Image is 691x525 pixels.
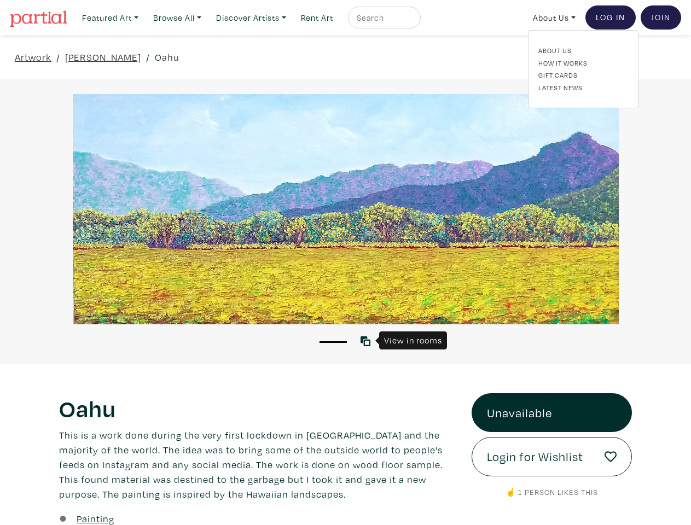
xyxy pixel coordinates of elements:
[472,486,632,498] p: ☝️ 1 person likes this
[56,50,60,65] span: /
[59,428,455,501] p: This is a work done during the very first lockdown in [GEOGRAPHIC_DATA] and the majority of the w...
[211,7,291,29] a: Discover Artists
[538,83,628,92] a: Latest News
[487,447,583,466] span: Login for Wishlist
[472,393,632,433] a: Unavailable
[59,393,455,423] h1: Oahu
[538,70,628,80] a: Gift Cards
[641,5,681,30] a: Join
[148,7,206,29] a: Browse All
[472,437,632,476] a: Login for Wishlist
[585,5,636,30] a: Log In
[356,11,410,25] input: Search
[15,50,51,65] a: Artwork
[77,7,143,29] a: Featured Art
[77,512,114,525] u: Painting
[538,58,628,68] a: How It Works
[296,7,338,29] a: Rent Art
[528,7,580,29] a: About Us
[379,331,447,349] div: View in rooms
[528,30,638,108] div: Featured Art
[65,50,141,65] a: [PERSON_NAME]
[538,45,628,55] a: About Us
[320,341,347,343] button: 1 of 1
[146,50,150,65] span: /
[155,50,179,65] a: Oahu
